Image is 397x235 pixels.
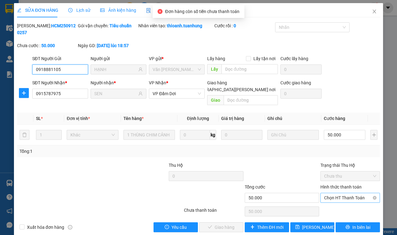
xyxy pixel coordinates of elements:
span: Định lượng [187,116,209,121]
span: Giao [207,95,224,105]
div: SĐT Người Nhận [32,79,88,86]
input: Tên người gửi [94,66,137,73]
div: Nhân viên tạo: [138,22,213,29]
span: close-circle [158,9,163,14]
span: printer [346,225,350,230]
span: user [138,91,143,96]
span: Thêm ĐH mới [257,224,283,231]
input: Ghi Chú [267,130,319,140]
button: delete [20,130,29,140]
span: picture [100,8,105,12]
span: VP Nhận [149,80,166,85]
span: clock-circle [68,8,73,12]
div: Ngày GD: [78,42,137,49]
input: Cước lấy hàng [280,64,322,74]
button: checkGiao hàng [199,222,243,232]
th: Ghi chú [265,113,321,125]
label: Cước lấy hàng [280,56,308,61]
span: Lấy hàng [207,56,225,61]
b: [DATE] lúc 18:57 [97,43,129,48]
input: VD: Bàn, Ghế [123,130,175,140]
button: save[PERSON_NAME] [PERSON_NAME] [290,222,335,232]
button: plus [19,88,29,98]
span: Đơn hàng còn số tiền chưa thanh toán [165,9,239,14]
div: Chưa cước : [17,42,77,49]
span: kg [210,130,216,140]
span: [GEOGRAPHIC_DATA][PERSON_NAME] nơi [191,86,278,93]
span: Yêu cầu [172,224,187,231]
span: save [295,225,300,230]
span: Đơn vị tính [67,116,90,121]
b: thioanh.tuanhung [167,23,202,28]
span: [PERSON_NAME] [PERSON_NAME] [302,224,369,231]
div: Tổng: 1 [20,148,154,155]
span: Văn phòng Hồ Chí Minh [153,65,201,74]
span: plus [250,225,255,230]
span: close-circle [373,196,377,200]
input: 0 [221,130,262,140]
span: VP Đầm Dơi [153,89,201,98]
span: Ảnh kiện hàng [100,8,136,13]
span: SỬA ĐƠN HÀNG [17,8,58,13]
span: Xuất hóa đơn hàng [25,224,67,231]
span: Thu Hộ [169,163,183,168]
input: Tên người nhận [94,90,137,97]
span: edit [17,8,21,12]
div: Cước rồi : [214,22,274,29]
input: Dọc đường [221,64,278,74]
input: Cước giao hàng [280,89,322,99]
span: exclamation-circle [165,225,169,230]
b: 50.000 [41,43,55,48]
div: Trạng thái Thu Hộ [320,162,380,169]
span: Lấy [207,64,221,74]
div: VP gửi [149,55,205,62]
button: exclamation-circleYêu cầu [154,222,198,232]
div: Người gửi [91,55,146,62]
span: In biên lai [352,224,370,231]
span: close [372,9,377,14]
button: plus [370,130,377,140]
div: Chưa thanh toán [183,207,244,218]
span: info-circle [68,225,72,229]
div: Người nhận [91,79,146,86]
label: Cước giao hàng [280,80,311,85]
span: Tên hàng [123,116,144,121]
span: Chọn HT Thanh Toán [324,193,376,202]
span: Lấy tận nơi [251,55,278,62]
span: user [138,67,143,72]
span: Yêu cầu xuất hóa đơn điện tử [146,8,212,13]
input: Dọc đường [224,95,278,105]
img: icon [146,8,151,13]
b: 0 [234,23,236,28]
button: plusThêm ĐH mới [245,222,289,232]
span: Giao hàng [207,80,227,85]
label: Hình thức thanh toán [320,184,362,189]
span: Cước hàng [324,116,345,121]
button: printerIn biên lai [336,222,380,232]
span: Giá trị hàng [221,116,244,121]
button: Close [366,3,383,20]
span: plus [19,91,29,95]
div: [PERSON_NAME]: [17,22,77,36]
span: Chưa thu [324,171,376,181]
span: Lịch sử [68,8,90,13]
b: Tiêu chuẩn [109,23,132,28]
span: SL [36,116,41,121]
div: SĐT Người Gửi [32,55,88,62]
span: Tổng cước [245,184,265,189]
div: Gói vận chuyển: [78,22,137,29]
span: Khác [70,130,114,140]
